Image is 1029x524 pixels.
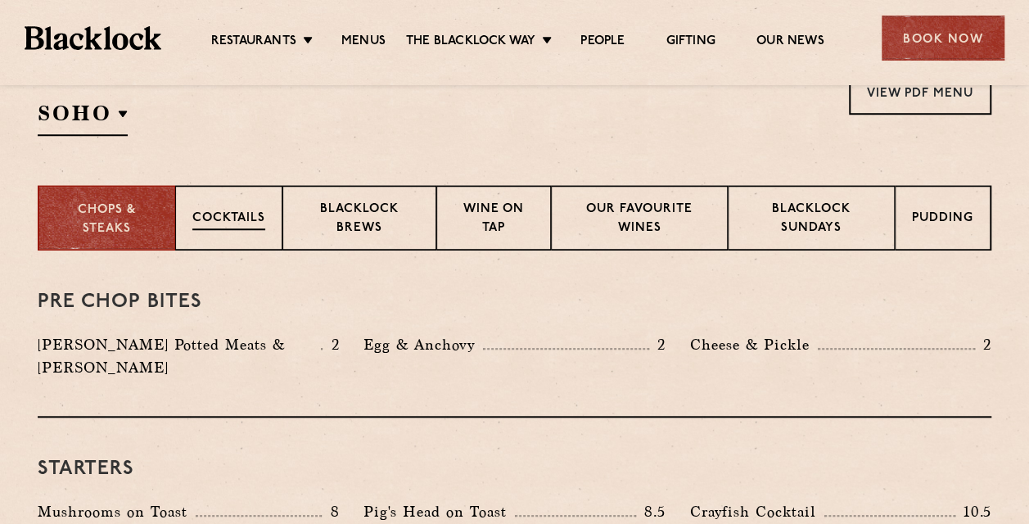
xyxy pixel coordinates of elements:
[192,210,265,230] p: Cocktails
[211,34,296,52] a: Restaurants
[38,99,128,136] h2: SOHO
[912,210,973,230] p: Pudding
[636,501,666,522] p: 8.5
[882,16,1004,61] div: Book Now
[580,34,625,52] a: People
[38,291,991,313] h3: Pre Chop Bites
[341,34,386,52] a: Menus
[649,334,666,355] p: 2
[568,201,710,239] p: Our favourite wines
[38,458,991,480] h3: Starters
[745,201,878,239] p: Blacklock Sundays
[300,201,419,239] p: Blacklock Brews
[690,333,818,356] p: Cheese & Pickle
[363,500,515,523] p: Pig's Head on Toast
[322,501,339,522] p: 8
[323,334,339,355] p: 2
[363,333,483,356] p: Egg & Anchovy
[955,501,991,522] p: 10.5
[690,500,824,523] p: Crayfish Cocktail
[975,334,991,355] p: 2
[38,500,196,523] p: Mushrooms on Toast
[849,70,991,115] a: View PDF Menu
[406,34,535,52] a: The Blacklock Way
[666,34,715,52] a: Gifting
[56,201,158,238] p: Chops & Steaks
[25,26,161,49] img: BL_Textured_Logo-footer-cropped.svg
[454,201,534,239] p: Wine on Tap
[756,34,824,52] a: Our News
[38,333,321,379] p: [PERSON_NAME] Potted Meats & [PERSON_NAME]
